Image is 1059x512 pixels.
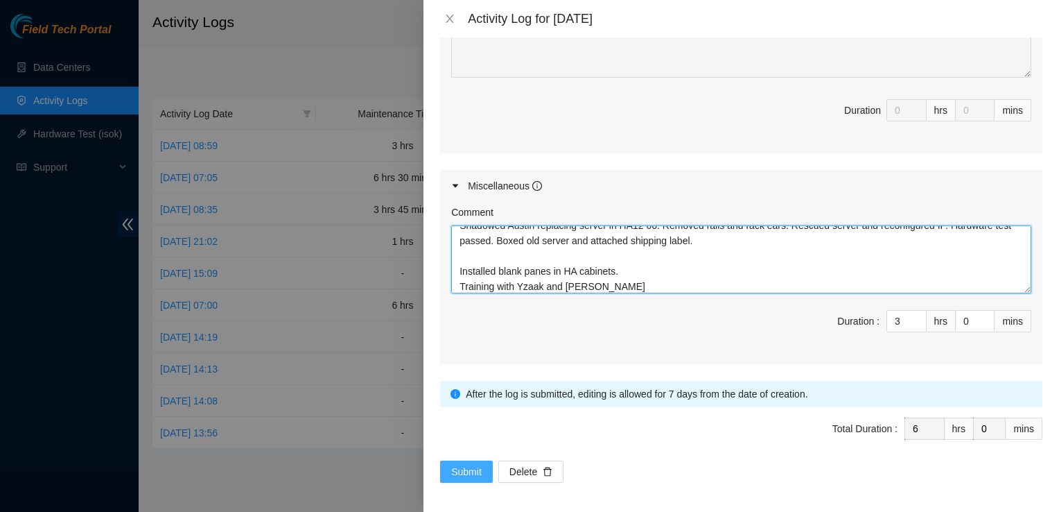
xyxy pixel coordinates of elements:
div: Miscellaneous info-circle [440,170,1042,202]
div: hrs [927,310,956,332]
div: Miscellaneous [468,178,542,194]
span: Delete [509,464,537,479]
div: mins [995,99,1031,121]
span: close [444,13,455,24]
div: hrs [927,99,956,121]
div: Duration [844,103,881,118]
button: Close [440,12,460,26]
div: mins [995,310,1031,332]
label: Comment [451,205,493,220]
span: caret-right [451,182,460,190]
span: delete [543,467,552,478]
span: info-circle [532,181,542,191]
div: hrs [945,418,974,440]
div: mins [1006,418,1042,440]
div: Activity Log for [DATE] [468,11,1042,26]
span: Submit [451,464,482,479]
div: Total Duration : [832,421,898,436]
textarea: Comment [451,225,1031,293]
button: Deletedelete [498,461,563,483]
button: Submit [440,461,493,483]
textarea: Comment [451,10,1031,78]
div: Duration : [837,314,879,329]
span: info-circle [450,389,460,399]
div: After the log is submitted, editing is allowed for 7 days from the date of creation. [466,386,1032,402]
